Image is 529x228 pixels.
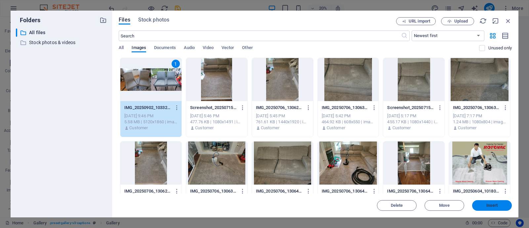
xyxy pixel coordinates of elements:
div: [DATE] 9:46 PM [124,113,178,119]
div: 5.58 MB | 5120x1860 | image/jpeg [124,119,178,125]
span: Vector [222,44,234,53]
span: Insert [486,203,498,207]
p: IMG_20250706_130644-6ctbDSmkza8TeQ3Wi_fmBw.jpg [322,188,369,194]
input: Search [119,30,401,41]
p: Screenshot_20250715_111244_Gallery-jOWQv0SP1rlsJzPuzlf50Q.jpg [190,105,237,111]
span: Documents [154,44,176,53]
p: Customer [129,125,148,131]
p: All files [29,29,95,36]
p: IMG_20250706_130636-eVmG7xpit4lKIgrMto9Qtg.png [322,105,369,111]
div: [DATE] 5:45 PM [256,113,309,119]
button: Insert [472,200,512,211]
span: Upload [454,19,468,23]
span: Video [203,44,213,53]
div: [DATE] 7:17 PM [453,113,506,119]
div: [DATE] 5:46 PM [190,113,243,119]
p: Customer [195,125,214,131]
div: [DATE] 5:17 PM [387,113,440,119]
i: Create new folder [100,17,107,24]
p: IMG_20250706_130641-xXrcKQ0pDv4LNLRv67hHBg.jpg [256,188,303,194]
p: Displays only files that are not in use on the website. Files added during this session can still... [488,45,512,51]
p: Customer [458,125,476,131]
button: URL import [396,17,436,25]
p: IMG_20250604_101808-dpfYmDkv_PuXycO4aU_yrQ.gif [453,188,500,194]
p: IMG_20250706_130626-oT5dRBVE9qBDkf3maqJzwA.jpg [256,105,303,111]
i: Close [505,17,512,25]
span: Other [242,44,253,53]
div: 1.24 MB | 1080x804 | image/png [453,119,506,125]
span: Stock photos [138,16,169,24]
div: ​ [16,28,17,37]
p: IMG_20250706_130626-Tqzogd-ug32QsIhoRZXGKg.jpg [124,188,171,194]
span: All [119,44,124,53]
p: Customer [392,125,411,131]
p: Stock photos & videos [29,39,95,46]
div: 455.17 KB | 1080x1440 | image/jpeg [387,119,440,125]
p: Customer [261,125,279,131]
p: Customer [327,125,345,131]
span: Images [132,44,146,53]
p: IMG_20250706_130630-Vez2TjeQuO_5bLcqtLyLoA.jpg [190,188,237,194]
div: Stock photos & videos [16,38,107,47]
i: Minimize [492,17,499,25]
p: Folders [16,16,40,25]
span: Files [119,16,130,24]
button: Upload [441,17,474,25]
div: 761.61 KB | 1440x1920 | image/jpeg [256,119,309,125]
button: Delete [377,200,417,211]
p: Screenshot_20250715_111201_Gallery-VTaEy45LQ4IL48Qspl7RqQ.jpg [387,105,434,111]
span: Delete [391,203,403,207]
div: 1 [172,60,180,68]
div: 477.76 KB | 1080x1491 | image/jpeg [190,119,243,125]
span: URL import [409,19,430,23]
button: Move [425,200,464,211]
div: [DATE] 5:42 PM [322,113,375,119]
span: Audio [184,44,195,53]
i: Reload [479,17,487,25]
div: 464.92 KB | 608x550 | image/png [322,119,375,125]
p: IMG_20250706_130633-lmCyS6_iEQY0Mf7jdiISnQ.png [453,105,500,111]
p: IMG_20250902_103325_V1-KS7m9ab-HBVKLmtTl29Gdw.jpg [124,105,171,111]
p: IMG_20250706_130647-m-BZEWjB4nPRyxKG-CSbFQ.jpg [387,188,434,194]
span: Move [439,203,450,207]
